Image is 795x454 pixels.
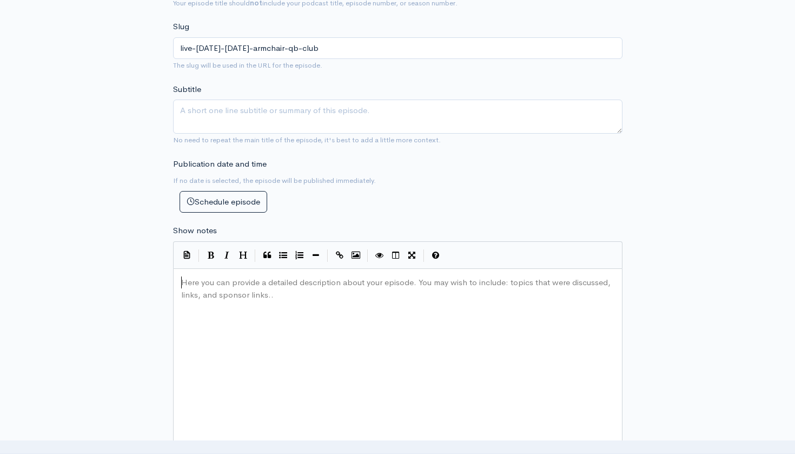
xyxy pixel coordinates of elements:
[291,247,308,264] button: Numbered List
[308,247,324,264] button: Insert Horizontal Line
[173,21,189,33] label: Slug
[173,135,441,144] small: No need to repeat the main title of the episode, it's best to add a little more context.
[173,37,622,60] input: title-of-episode
[332,247,348,264] button: Create Link
[173,225,217,237] label: Show notes
[255,249,256,262] i: |
[173,61,322,70] small: The slug will be used in the URL for the episode.
[348,247,364,264] button: Insert Image
[428,247,444,264] button: Markdown Guide
[327,249,328,262] i: |
[173,176,376,185] small: If no date is selected, the episode will be published immediately.
[259,247,275,264] button: Quote
[180,191,267,213] button: Schedule episode
[423,249,425,262] i: |
[404,247,420,264] button: Toggle Fullscreen
[198,249,200,262] i: |
[367,249,368,262] i: |
[173,83,201,96] label: Subtitle
[388,247,404,264] button: Toggle Side by Side
[219,247,235,264] button: Italic
[275,247,291,264] button: Generic List
[372,247,388,264] button: Toggle Preview
[235,247,251,264] button: Heading
[203,247,219,264] button: Bold
[173,158,267,170] label: Publication date and time
[179,247,195,263] button: Insert Show Notes Template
